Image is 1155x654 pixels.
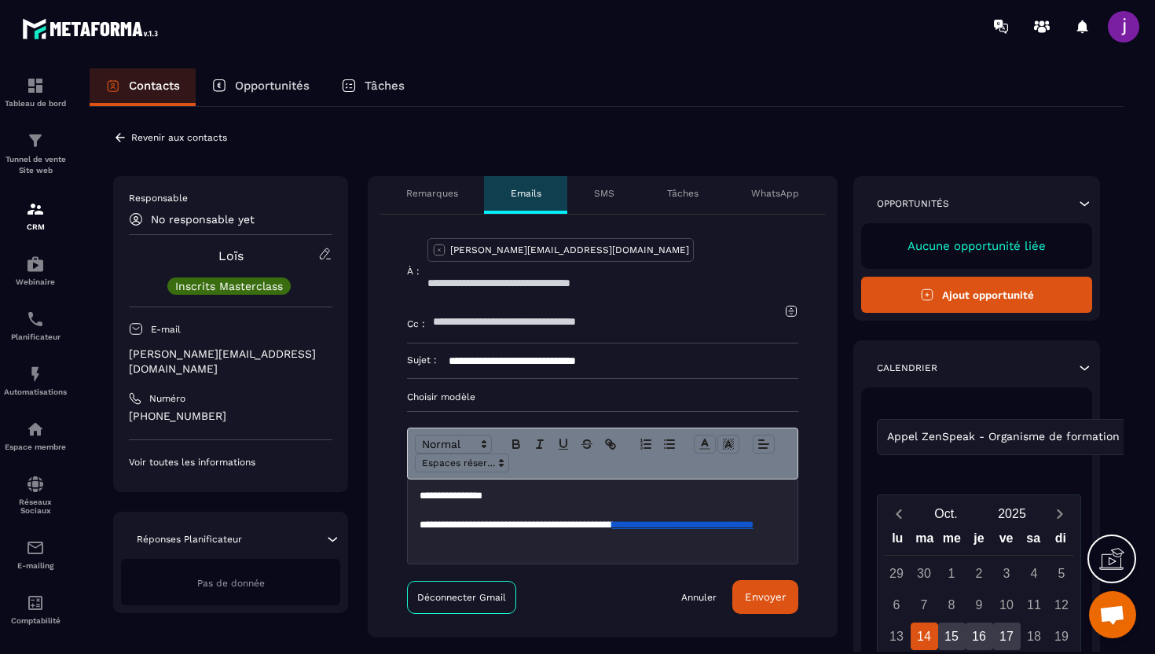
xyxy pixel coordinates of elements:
p: Opportunités [235,79,310,93]
p: Espace membre [4,443,67,451]
p: À : [407,265,420,277]
p: Responsable [129,192,332,204]
a: Contacts [90,68,196,106]
p: Tableau de bord [4,99,67,108]
div: 15 [938,623,966,650]
a: formationformationTunnel de vente Site web [4,119,67,188]
div: 8 [938,591,966,619]
div: je [966,527,993,555]
p: Contacts [129,79,180,93]
div: 29 [883,560,911,587]
p: WhatsApp [751,187,799,200]
div: 17 [993,623,1021,650]
button: Previous month [884,503,913,524]
div: 6 [883,591,911,619]
a: social-networksocial-networkRéseaux Sociaux [4,463,67,527]
a: Loïs [218,248,244,263]
p: Numéro [149,392,185,405]
div: 3 [993,560,1021,587]
p: Remarques [406,187,458,200]
p: Tâches [365,79,405,93]
button: Open years overlay [979,500,1045,527]
a: automationsautomationsEspace membre [4,408,67,463]
div: ve [992,527,1020,555]
div: lu [884,527,911,555]
a: automationsautomationsAutomatisations [4,353,67,408]
p: Réponses Planificateur [137,533,242,546]
p: SMS [594,187,614,200]
div: Ouvrir le chat [1089,591,1136,638]
a: formationformationTableau de bord [4,64,67,119]
div: me [938,527,966,555]
img: automations [26,365,45,384]
p: Webinaire [4,277,67,286]
p: Choisir modèle [407,391,798,403]
p: Comptabilité [4,616,67,625]
a: formationformationCRM [4,188,67,243]
a: emailemailE-mailing [4,527,67,582]
p: Inscrits Masterclass [175,281,283,292]
div: di [1047,527,1074,555]
p: Cc : [407,318,425,330]
div: 30 [911,560,938,587]
span: Pas de donnée [197,578,265,589]
p: No responsable yet [151,213,255,226]
div: 14 [911,623,938,650]
a: accountantaccountantComptabilité [4,582,67,637]
div: 10 [993,591,1021,619]
a: schedulerschedulerPlanificateur [4,298,67,353]
div: 1 [938,560,966,587]
p: [PHONE_NUMBER] [129,409,332,424]
p: Tunnel de vente Site web [4,154,67,176]
div: ma [911,527,939,555]
div: sa [1020,527,1047,555]
p: Opportunités [877,197,949,210]
p: Voir toutes les informations [129,456,332,468]
p: Emails [511,187,541,200]
button: Ajout opportunité [861,277,1092,313]
img: social-network [26,475,45,494]
p: E-mail [151,323,181,336]
img: email [26,538,45,557]
button: Open months overlay [913,500,979,527]
img: formation [26,131,45,150]
div: 11 [1021,591,1048,619]
a: Opportunités [196,68,325,106]
p: [PERSON_NAME][EMAIL_ADDRESS][DOMAIN_NAME] [129,347,332,377]
p: E-mailing [4,561,67,570]
img: scheduler [26,310,45,329]
p: Réseaux Sociaux [4,498,67,515]
p: [PERSON_NAME][EMAIL_ADDRESS][DOMAIN_NAME] [450,244,689,256]
div: 13 [883,623,911,650]
div: 12 [1048,591,1076,619]
div: 19 [1048,623,1076,650]
button: Envoyer [732,580,798,614]
button: Next month [1045,503,1074,524]
a: Déconnecter Gmail [407,581,516,614]
p: Calendrier [877,362,937,374]
div: 9 [966,591,993,619]
img: accountant [26,593,45,612]
span: Appel ZenSpeak - Organisme de formation [883,428,1123,446]
p: Tâches [667,187,698,200]
img: automations [26,255,45,274]
p: Automatisations [4,388,67,396]
img: formation [26,200,45,219]
p: Planificateur [4,333,67,341]
div: 7 [911,591,938,619]
div: 4 [1021,560,1048,587]
a: Annuler [681,591,717,604]
p: Revenir aux contacts [131,132,227,143]
div: 16 [966,623,993,650]
p: CRM [4,222,67,231]
img: formation [26,76,45,95]
div: 2 [966,560,993,587]
img: automations [26,420,45,439]
p: Sujet : [407,354,437,366]
a: automationsautomationsWebinaire [4,243,67,298]
a: Tâches [325,68,420,106]
div: 18 [1021,623,1048,650]
input: Search for option [1123,428,1135,446]
div: 5 [1048,560,1076,587]
img: logo [22,14,163,43]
